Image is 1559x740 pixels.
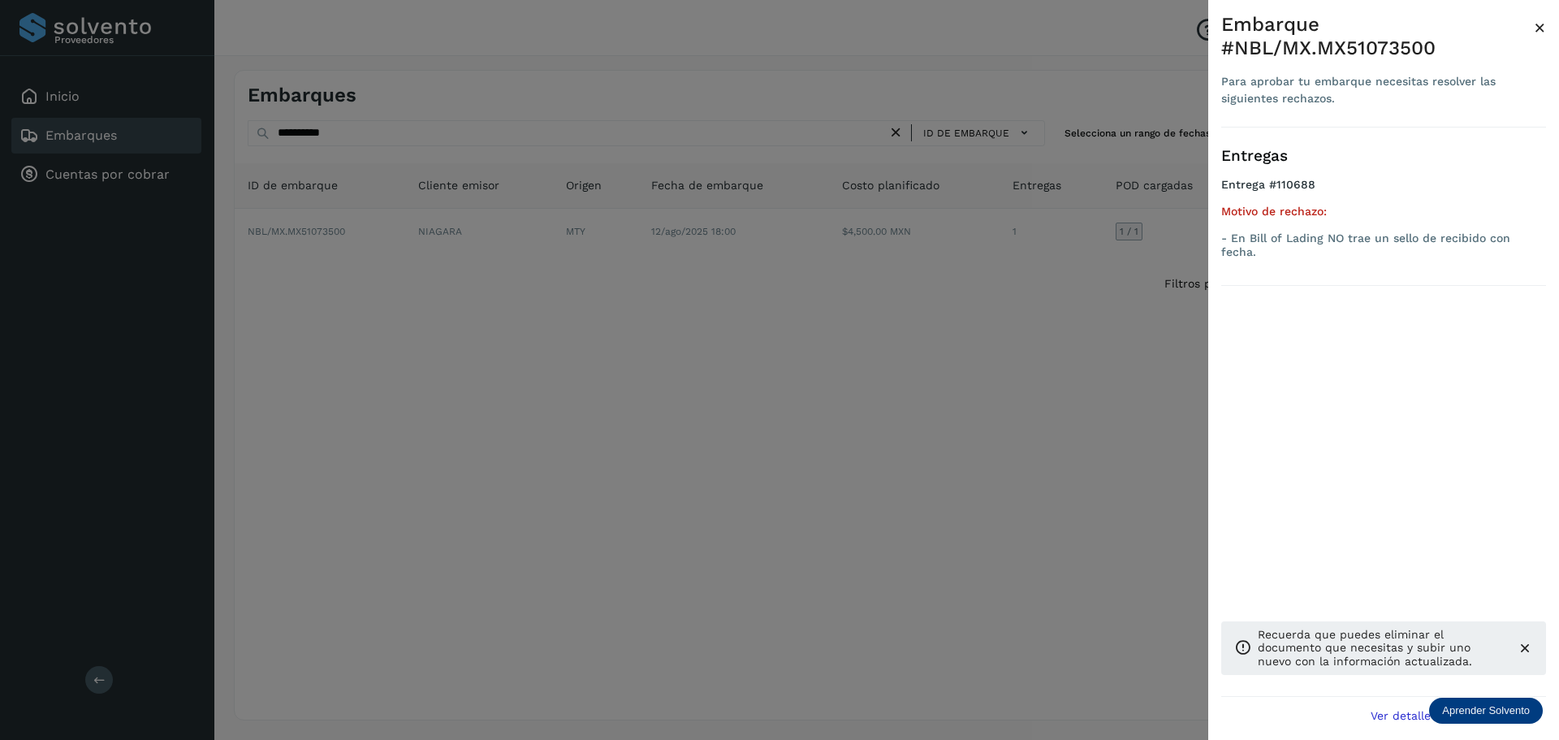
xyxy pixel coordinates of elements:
[1221,178,1546,205] h4: Entrega #110688
[1534,13,1546,42] button: Close
[1371,710,1509,721] span: Ver detalle de embarque
[1534,16,1546,39] span: ×
[1258,628,1504,669] p: Recuerda que puedes eliminar el documento que necesitas y subir uno nuevo con la información actu...
[1221,73,1534,107] div: Para aprobar tu embarque necesitas resolver las siguientes rechazos.
[1221,147,1546,166] h3: Entregas
[1429,698,1543,724] div: Aprender Solvento
[1221,205,1546,219] h5: Motivo de rechazo:
[1361,697,1546,734] button: Ver detalle de embarque
[1221,13,1534,60] div: Embarque #NBL/MX.MX51073500
[1442,704,1530,717] p: Aprender Solvento
[1221,232,1546,259] p: - En Bill of Lading NO trae un sello de recibido con fecha.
